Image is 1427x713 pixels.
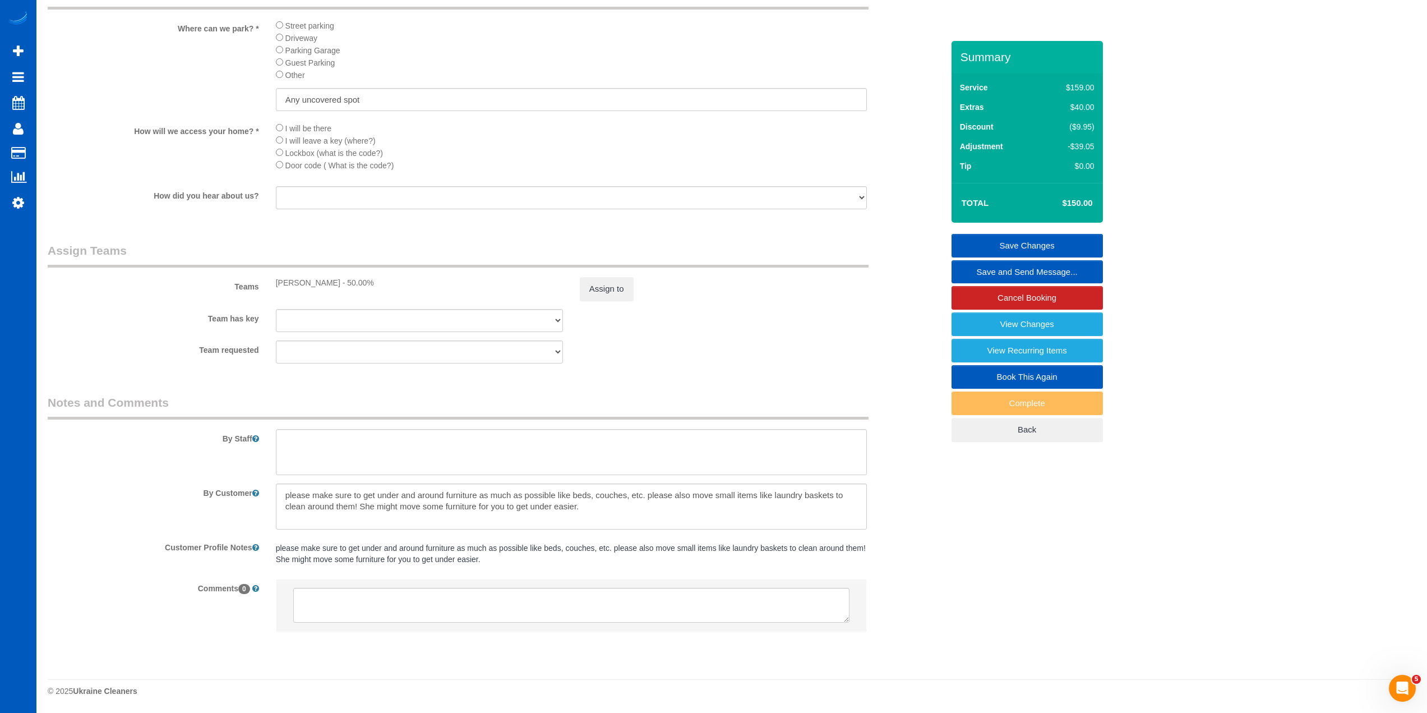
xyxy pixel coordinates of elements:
[285,161,394,170] span: Door code ( What is the code?)
[39,484,267,499] label: By Customer
[952,339,1103,362] a: View Recurring Items
[1042,121,1095,132] div: ($9.95)
[285,124,331,133] span: I will be there
[39,277,267,292] label: Teams
[962,198,989,208] strong: Total
[39,429,267,444] label: By Staff
[1412,675,1421,684] span: 5
[73,687,137,696] strong: Ukraine Cleaners
[48,394,869,420] legend: Notes and Comments
[285,58,335,67] span: Guest Parking
[960,50,1097,63] h3: Summary
[39,19,267,34] label: Where can we park? *
[580,277,634,301] button: Assign to
[48,242,869,268] legend: Assign Teams
[285,71,305,80] span: Other
[276,542,867,565] pre: please make sure to get under and around furniture as much as possible like beds, couches, etc. p...
[960,141,1003,152] label: Adjustment
[960,82,988,93] label: Service
[1389,675,1416,702] iframe: Intercom live chat
[276,277,563,288] div: [PERSON_NAME] - 50.00%
[952,418,1103,441] a: Back
[952,365,1103,389] a: Book This Again
[1042,82,1095,93] div: $159.00
[960,102,984,113] label: Extras
[1042,160,1095,172] div: $0.00
[285,149,383,158] span: Lockbox (what is the code?)
[39,309,267,324] label: Team has key
[285,34,318,43] span: Driveway
[960,160,972,172] label: Tip
[39,186,267,201] label: How did you hear about us?
[952,312,1103,336] a: View Changes
[952,286,1103,310] a: Cancel Booking
[952,260,1103,284] a: Save and Send Message...
[1042,141,1095,152] div: -$39.05
[1042,102,1095,113] div: $40.00
[285,21,334,30] span: Street parking
[39,579,267,594] label: Comments
[960,121,994,132] label: Discount
[285,46,340,55] span: Parking Garage
[285,136,376,145] span: I will leave a key (where?)
[952,234,1103,257] a: Save Changes
[39,122,267,137] label: How will we access your home? *
[7,11,29,27] img: Automaid Logo
[39,538,267,553] label: Customer Profile Notes
[1028,199,1092,208] h4: $150.00
[238,584,250,594] span: 0
[39,341,267,356] label: Team requested
[48,686,1416,697] div: © 2025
